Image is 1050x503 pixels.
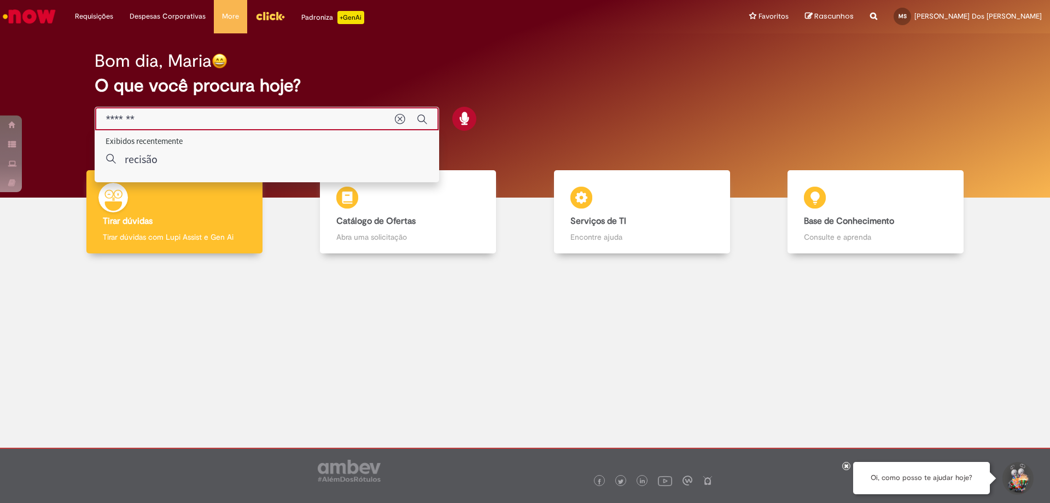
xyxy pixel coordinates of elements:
span: [PERSON_NAME] Dos [PERSON_NAME] [914,11,1042,21]
span: MS [899,13,907,20]
b: Catálogo de Ofertas [336,216,416,227]
span: Despesas Corporativas [130,11,206,22]
img: logo_footer_workplace.png [682,476,692,485]
b: Base de Conhecimento [804,216,894,227]
span: Requisições [75,11,113,22]
img: logo_footer_youtube.png [658,473,672,488]
p: Consulte e aprenda [804,232,947,242]
img: logo_footer_twitter.png [618,479,623,484]
img: click_logo_yellow_360x200.png [255,8,285,24]
img: ServiceNow [1,5,57,27]
img: logo_footer_linkedin.png [640,478,645,485]
a: Base de Conhecimento Consulte e aprenda [759,170,993,254]
b: Tirar dúvidas [103,216,153,227]
a: Tirar dúvidas Tirar dúvidas com Lupi Assist e Gen Ai [57,170,291,254]
img: happy-face.png [212,53,227,69]
img: logo_footer_ambev_rotulo_gray.png [318,460,381,482]
span: Rascunhos [814,11,854,21]
p: Encontre ajuda [570,232,714,242]
span: More [222,11,239,22]
p: +GenAi [337,11,364,24]
h2: Bom dia, Maria [95,51,212,71]
button: Iniciar Conversa de Suporte [1001,462,1034,495]
img: logo_footer_naosei.png [703,476,713,485]
div: Padroniza [301,11,364,24]
p: Tirar dúvidas com Lupi Assist e Gen Ai [103,232,246,242]
a: Rascunhos [805,11,854,22]
a: Catálogo de Ofertas Abra uma solicitação [291,170,526,254]
b: Serviços de TI [570,216,626,227]
p: Abra uma solicitação [336,232,480,242]
span: Favoritos [759,11,789,22]
h2: O que você procura hoje? [95,76,956,95]
img: logo_footer_facebook.png [597,479,602,484]
div: Oi, como posso te ajudar hoje? [853,462,990,494]
a: Serviços de TI Encontre ajuda [525,170,759,254]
